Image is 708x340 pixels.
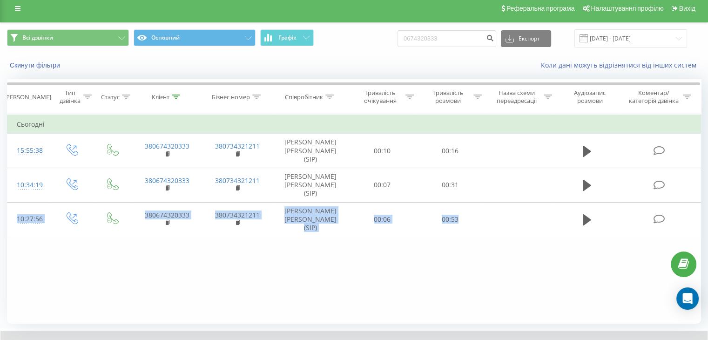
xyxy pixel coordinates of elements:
div: Назва схеми переадресації [492,89,541,105]
span: Графік [278,34,297,41]
div: Тривалість очікування [357,89,404,105]
div: Open Intercom Messenger [676,287,699,310]
div: Клієнт [152,93,169,101]
div: 15:55:38 [17,142,41,160]
a: 380734321211 [215,211,260,219]
div: Співробітник [285,93,323,101]
button: Скинути фільтри [7,61,65,69]
td: [PERSON_NAME] [PERSON_NAME] (SIP) [273,168,349,202]
div: Тривалість розмови [425,89,471,105]
div: 10:34:19 [17,176,41,194]
div: Аудіозапис розмови [563,89,617,105]
td: Сьогодні [7,115,701,134]
a: Коли дані можуть відрізнятися вiд інших систем [541,61,701,69]
td: 00:10 [349,134,416,168]
a: 380734321211 [215,142,260,150]
a: 380734321211 [215,176,260,185]
a: 380674320333 [145,142,189,150]
div: 10:27:56 [17,210,41,228]
div: Тип дзвінка [59,89,81,105]
div: Коментар/категорія дзвінка [626,89,681,105]
div: [PERSON_NAME] [4,93,51,101]
td: [PERSON_NAME] [PERSON_NAME] (SIP) [273,134,349,168]
button: Всі дзвінки [7,29,129,46]
a: 380674320333 [145,176,189,185]
button: Експорт [501,30,551,47]
span: Налаштування профілю [591,5,663,12]
input: Пошук за номером [398,30,496,47]
div: Бізнес номер [212,93,250,101]
td: 00:06 [349,202,416,237]
span: Вихід [679,5,695,12]
span: Всі дзвінки [22,34,53,41]
td: 00:07 [349,168,416,202]
td: 00:31 [416,168,484,202]
button: Графік [260,29,314,46]
td: 00:16 [416,134,484,168]
td: [PERSON_NAME] [PERSON_NAME] (SIP) [273,202,349,237]
span: Реферальна програма [506,5,575,12]
div: Статус [101,93,120,101]
a: 380674320333 [145,211,189,219]
button: Основний [134,29,256,46]
td: 00:53 [416,202,484,237]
